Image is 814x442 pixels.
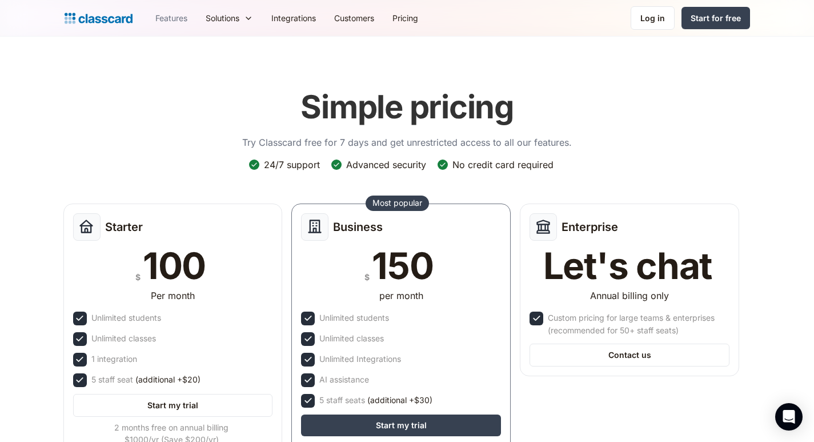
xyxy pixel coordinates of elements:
div: 24/7 support [264,158,320,171]
a: Contact us [530,344,729,367]
div: Advanced security [346,158,426,171]
div: Solutions [206,12,239,24]
h2: Business [333,220,383,234]
p: Try Classcard free for 7 days and get unrestricted access to all our features. [242,136,572,149]
div: Start for free [691,12,741,24]
a: Pricing [383,5,427,31]
div: Open Intercom Messenger [775,403,803,431]
div: Custom pricing for large teams & enterprises (recommended for 50+ staff seats) [548,312,727,337]
a: home [65,10,133,26]
div: 150 [372,248,433,284]
div: Unlimited classes [91,332,156,345]
div: $ [135,270,141,284]
div: 5 staff seats [319,394,432,407]
div: Log in [640,12,665,24]
span: (additional +$20) [135,373,201,386]
a: Start my trial [73,394,273,417]
a: Features [146,5,197,31]
a: Start my trial [301,415,501,436]
div: Unlimited students [319,312,389,324]
div: Unlimited students [91,312,161,324]
a: Start for free [681,7,750,29]
div: Annual billing only [590,289,669,302]
div: No credit card required [452,158,554,171]
div: Per month [151,289,195,302]
div: Solutions [197,5,262,31]
div: $ [364,270,370,284]
div: Most popular [372,197,422,209]
div: 1 integration [91,353,137,365]
div: per month [379,289,423,302]
h2: Enterprise [562,220,618,234]
div: Let's chat [543,248,712,284]
div: 100 [143,248,206,284]
div: Unlimited classes [319,332,384,345]
a: Log in [631,6,675,30]
div: 5 staff seat [91,373,201,386]
span: (additional +$30) [367,394,432,407]
a: Customers [325,5,383,31]
h1: Simple pricing [300,88,514,126]
div: AI assistance [319,373,369,386]
div: Unlimited Integrations [319,353,401,365]
h2: Starter [105,220,143,234]
a: Integrations [262,5,325,31]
